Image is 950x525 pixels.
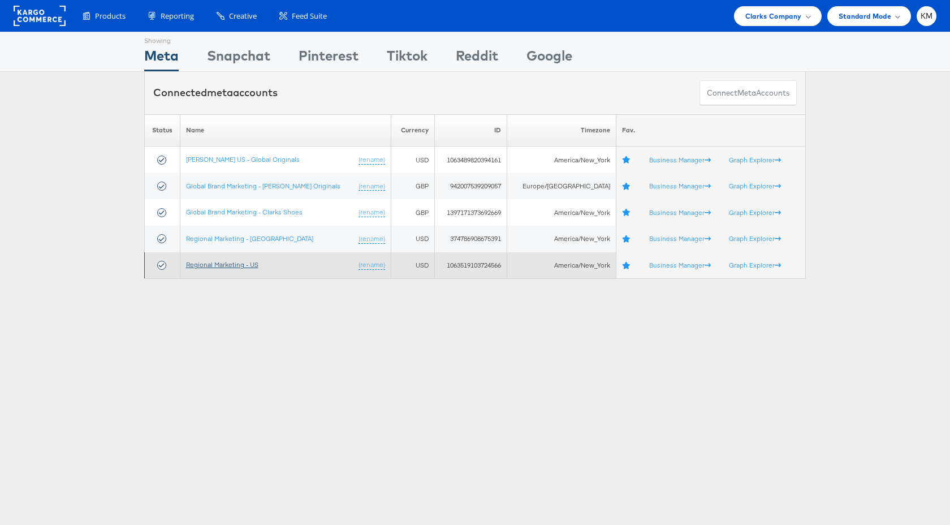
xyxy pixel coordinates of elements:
a: Business Manager [649,208,711,217]
th: Currency [391,114,435,147]
a: Business Manager [649,182,711,190]
a: Graph Explorer [729,182,781,190]
a: (rename) [359,208,385,217]
a: (rename) [359,182,385,191]
a: [PERSON_NAME] US - Global Originals [186,155,300,163]
td: 1063489820394161 [435,147,507,173]
a: (rename) [359,260,385,270]
span: Feed Suite [292,11,327,21]
span: meta [207,86,233,99]
td: America/New_York [507,199,616,226]
div: Pinterest [299,46,359,71]
td: 1397171373692669 [435,199,507,226]
div: Showing [144,32,179,46]
span: KM [921,12,933,20]
span: Standard Mode [839,10,891,22]
a: Global Brand Marketing - [PERSON_NAME] Originals [186,182,340,190]
a: (rename) [359,155,385,165]
div: Reddit [456,46,498,71]
a: Business Manager [649,156,711,164]
a: Graph Explorer [729,208,781,217]
td: 374786908675391 [435,226,507,252]
td: USD [391,252,435,279]
th: ID [435,114,507,147]
th: Timezone [507,114,616,147]
div: Connected accounts [153,85,278,100]
td: GBP [391,199,435,226]
td: 942007539209057 [435,173,507,200]
div: Tiktok [387,46,427,71]
button: ConnectmetaAccounts [699,80,797,106]
td: GBP [391,173,435,200]
a: Business Manager [649,234,711,243]
div: Meta [144,46,179,71]
span: meta [737,88,756,98]
a: Graph Explorer [729,156,781,164]
div: Google [526,46,572,71]
span: Creative [229,11,257,21]
td: USD [391,147,435,173]
th: Name [180,114,391,147]
td: America/New_York [507,226,616,252]
a: Global Brand Marketing - Clarks Shoes [186,208,303,216]
a: Regional Marketing - US [186,260,258,269]
a: Regional Marketing - [GEOGRAPHIC_DATA] [186,234,313,243]
a: (rename) [359,234,385,244]
td: America/New_York [507,252,616,279]
span: Reporting [161,11,194,21]
a: Graph Explorer [729,234,781,243]
span: Clarks Company [745,10,802,22]
td: Europe/[GEOGRAPHIC_DATA] [507,173,616,200]
td: America/New_York [507,147,616,173]
a: Graph Explorer [729,261,781,269]
td: 1063519103724566 [435,252,507,279]
div: Snapchat [207,46,270,71]
span: Products [95,11,126,21]
a: Business Manager [649,261,711,269]
td: USD [391,226,435,252]
th: Status [145,114,180,147]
